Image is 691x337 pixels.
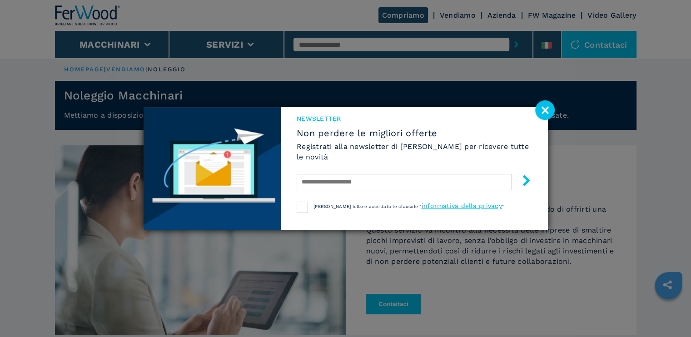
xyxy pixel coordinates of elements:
[421,202,502,209] a: informativa della privacy
[297,141,532,162] h6: Registrati alla newsletter di [PERSON_NAME] per ricevere tutte le novità
[313,204,421,209] span: [PERSON_NAME] letto e accettato le clausole "
[144,107,281,230] img: Newsletter image
[502,204,504,209] span: "
[297,114,532,123] span: NEWSLETTER
[297,128,532,139] span: Non perdere le migliori offerte
[512,171,532,193] button: submit-button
